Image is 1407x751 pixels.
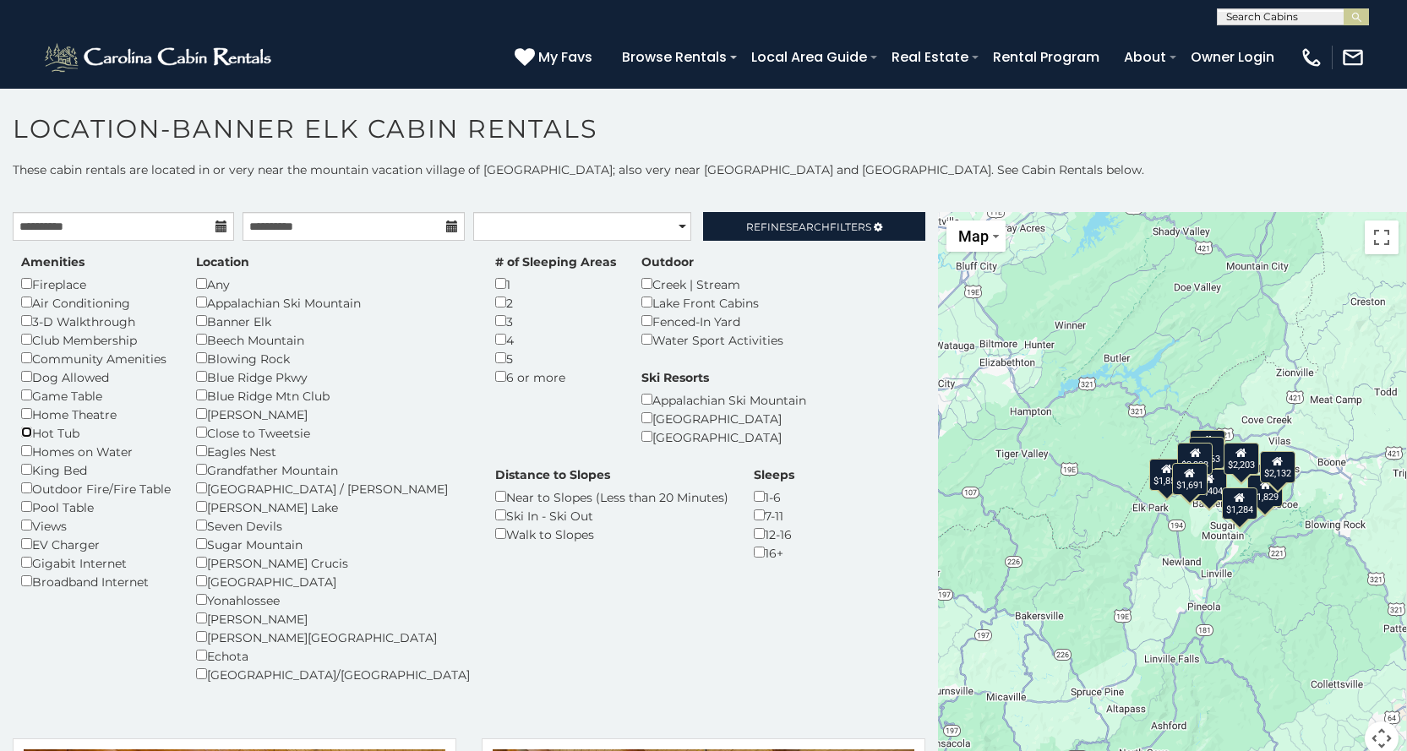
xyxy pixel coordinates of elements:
div: 7-11 [754,506,794,525]
button: Change map style [946,220,1006,252]
div: Ski In - Ski Out [495,506,728,525]
div: Fenced-In Yard [641,312,783,330]
div: $1,851 [1149,458,1185,490]
div: $1,284 [1222,487,1257,520]
div: 16+ [754,543,794,562]
img: White-1-2.png [42,41,276,74]
div: $1,691 [1172,463,1208,495]
span: My Favs [538,46,592,68]
a: Rental Program [984,42,1108,72]
div: Dog Allowed [21,367,171,386]
div: Club Membership [21,330,171,349]
a: My Favs [515,46,597,68]
label: # of Sleeping Areas [495,253,616,270]
a: Real Estate [883,42,977,72]
div: Community Amenities [21,349,171,367]
div: Lake Front Cabins [641,293,783,312]
div: $2,203 [1224,442,1259,474]
div: Pool Table [21,498,171,516]
div: [GEOGRAPHIC_DATA] [641,427,806,446]
div: [GEOGRAPHIC_DATA] [196,572,470,590]
div: 6 or more [495,367,616,386]
div: Gigabit Internet [21,553,171,572]
div: Near to Slopes (Less than 20 Minutes) [495,487,728,506]
div: Air Conditioning [21,293,171,312]
div: Blue Ridge Mtn Club [196,386,470,405]
div: Blowing Rock [196,349,470,367]
div: 1-6 [754,487,794,506]
div: Eagles Nest [196,442,470,460]
div: Appalachian Ski Mountain [196,293,470,312]
span: Refine Filters [746,220,871,233]
div: Echota [196,646,470,665]
a: Local Area Guide [743,42,875,72]
label: Amenities [21,253,85,270]
div: Beech Mountain [196,330,470,349]
div: 12-16 [754,525,794,543]
div: Blue Ridge Pkwy [196,367,470,386]
div: 1 [495,275,616,293]
div: [GEOGRAPHIC_DATA] [641,409,806,427]
div: $1,763 [1189,436,1224,468]
div: $2,395 [1190,429,1225,461]
label: Distance to Slopes [495,466,610,483]
div: $2,333 [1178,442,1213,474]
label: Location [196,253,249,270]
div: Seven Devils [196,516,470,535]
div: $1,829 [1248,474,1284,506]
div: Grandfather Mountain [196,460,470,479]
img: mail-regular-white.png [1341,46,1365,69]
a: Owner Login [1182,42,1283,72]
div: [PERSON_NAME][GEOGRAPHIC_DATA] [196,628,470,646]
div: Appalachian Ski Mountain [641,390,806,409]
div: Homes on Water [21,442,171,460]
label: Ski Resorts [641,369,709,386]
div: [PERSON_NAME] Lake [196,498,470,516]
div: [PERSON_NAME] Crucis [196,553,470,572]
div: Any [196,275,470,293]
div: King Bed [21,460,171,479]
div: $2,132 [1260,450,1295,482]
label: Outdoor [641,253,694,270]
div: [PERSON_NAME] [196,405,470,423]
div: 3-D Walkthrough [21,312,171,330]
label: Sleeps [754,466,794,483]
div: 4 [495,330,616,349]
div: [GEOGRAPHIC_DATA]/[GEOGRAPHIC_DATA] [196,665,470,683]
div: [GEOGRAPHIC_DATA] / [PERSON_NAME] [196,479,470,498]
div: Creek | Stream [641,275,783,293]
a: Browse Rentals [614,42,735,72]
a: About [1115,42,1175,72]
div: Hot Tub [21,423,171,442]
span: Search [786,220,830,233]
div: 3 [495,312,616,330]
div: Fireplace [21,275,171,293]
div: Close to Tweetsie [196,423,470,442]
div: [PERSON_NAME] [196,609,470,628]
div: Broadband Internet [21,572,171,590]
div: $1,404 [1192,468,1227,500]
div: Sugar Mountain [196,535,470,553]
div: Game Table [21,386,171,405]
div: Yonahlossee [196,590,470,609]
div: 5 [495,349,616,367]
div: Outdoor Fire/Fire Table [21,479,171,498]
div: EV Charger [21,535,171,553]
button: Toggle fullscreen view [1365,220,1399,254]
div: Walk to Slopes [495,525,728,543]
div: Views [21,516,171,535]
div: 2 [495,293,616,312]
div: Water Sport Activities [641,330,783,349]
img: phone-regular-white.png [1300,46,1323,69]
div: Home Theatre [21,405,171,423]
div: Banner Elk [196,312,470,330]
a: RefineSearchFilters [703,212,924,241]
span: Map [958,227,989,245]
